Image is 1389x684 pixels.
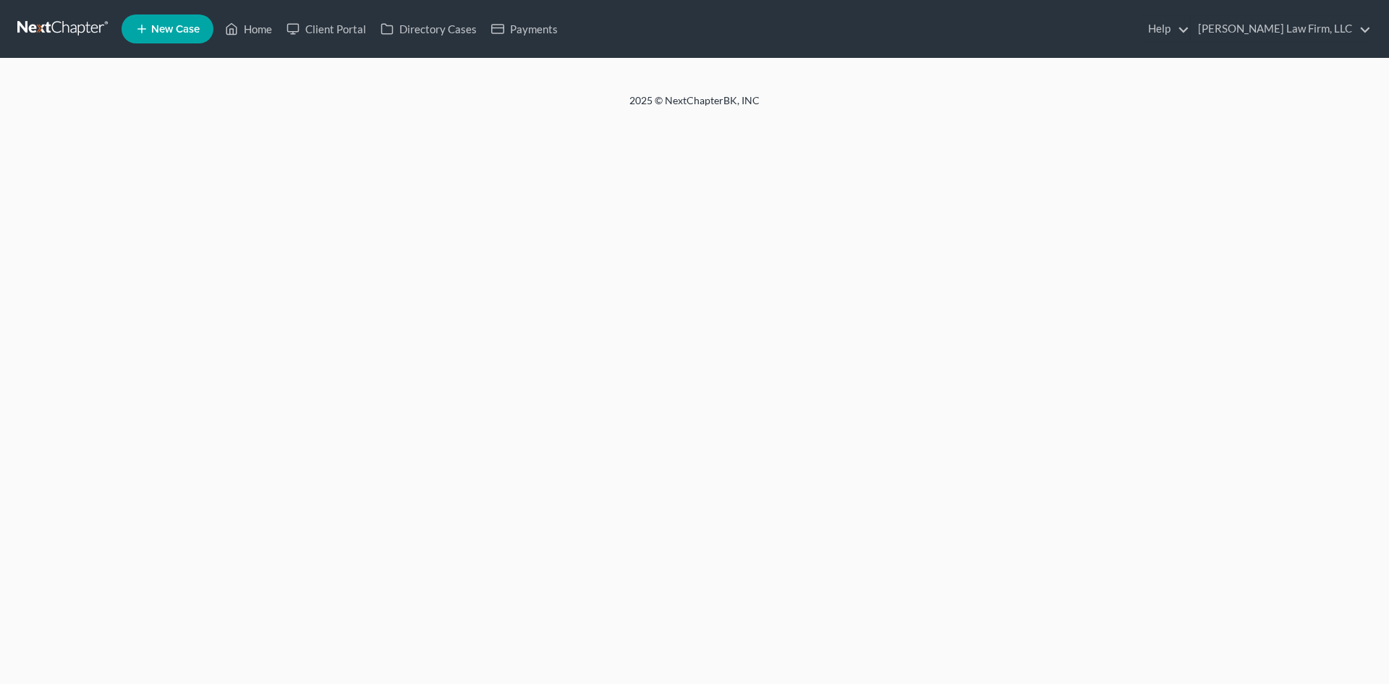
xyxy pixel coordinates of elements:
a: Payments [484,16,565,42]
new-legal-case-button: New Case [122,14,213,43]
a: Help [1141,16,1189,42]
a: [PERSON_NAME] Law Firm, LLC [1191,16,1371,42]
a: Directory Cases [373,16,484,42]
a: Home [218,16,279,42]
a: Client Portal [279,16,373,42]
div: 2025 © NextChapterBK, INC [282,93,1107,119]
